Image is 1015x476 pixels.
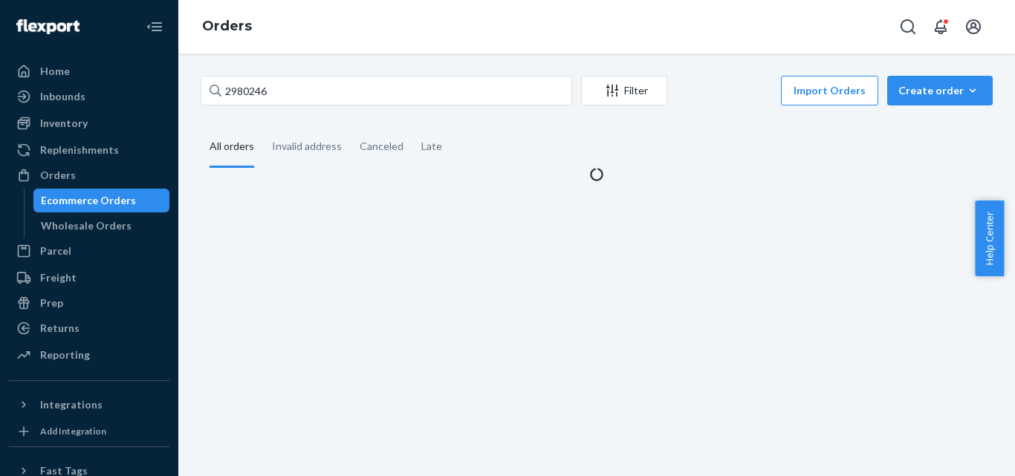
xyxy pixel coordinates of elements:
[893,12,923,42] button: Open Search Box
[40,270,77,285] div: Freight
[40,143,119,157] div: Replenishments
[40,397,103,412] div: Integrations
[201,76,572,105] input: Search orders
[9,266,169,290] a: Freight
[781,76,878,105] button: Import Orders
[33,214,170,238] a: Wholesale Orders
[202,18,252,34] a: Orders
[582,83,667,98] div: Filter
[190,5,264,48] ol: breadcrumbs
[926,12,956,42] button: Open notifications
[360,127,403,166] div: Canceled
[9,163,169,187] a: Orders
[16,19,80,34] img: Flexport logo
[41,218,132,233] div: Wholesale Orders
[421,127,442,166] div: Late
[887,76,993,105] button: Create order
[40,168,76,183] div: Orders
[40,64,70,79] div: Home
[9,59,169,83] a: Home
[959,12,988,42] button: Open account menu
[9,316,169,340] a: Returns
[40,425,106,437] div: Add Integration
[40,89,85,104] div: Inbounds
[40,296,63,310] div: Prep
[9,85,169,108] a: Inbounds
[210,127,254,168] div: All orders
[9,239,169,263] a: Parcel
[9,111,169,135] a: Inventory
[9,423,169,440] a: Add Integration
[9,343,169,367] a: Reporting
[975,200,1004,276] button: Help Center
[272,127,342,166] div: Invalid address
[40,321,80,336] div: Returns
[9,393,169,417] button: Integrations
[9,291,169,315] a: Prep
[581,76,667,105] button: Filter
[898,83,982,98] div: Create order
[33,189,170,212] a: Ecommerce Orders
[40,244,71,258] div: Parcel
[9,138,169,162] a: Replenishments
[140,12,169,42] button: Close Navigation
[40,116,88,131] div: Inventory
[40,348,90,362] div: Reporting
[41,193,136,208] div: Ecommerce Orders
